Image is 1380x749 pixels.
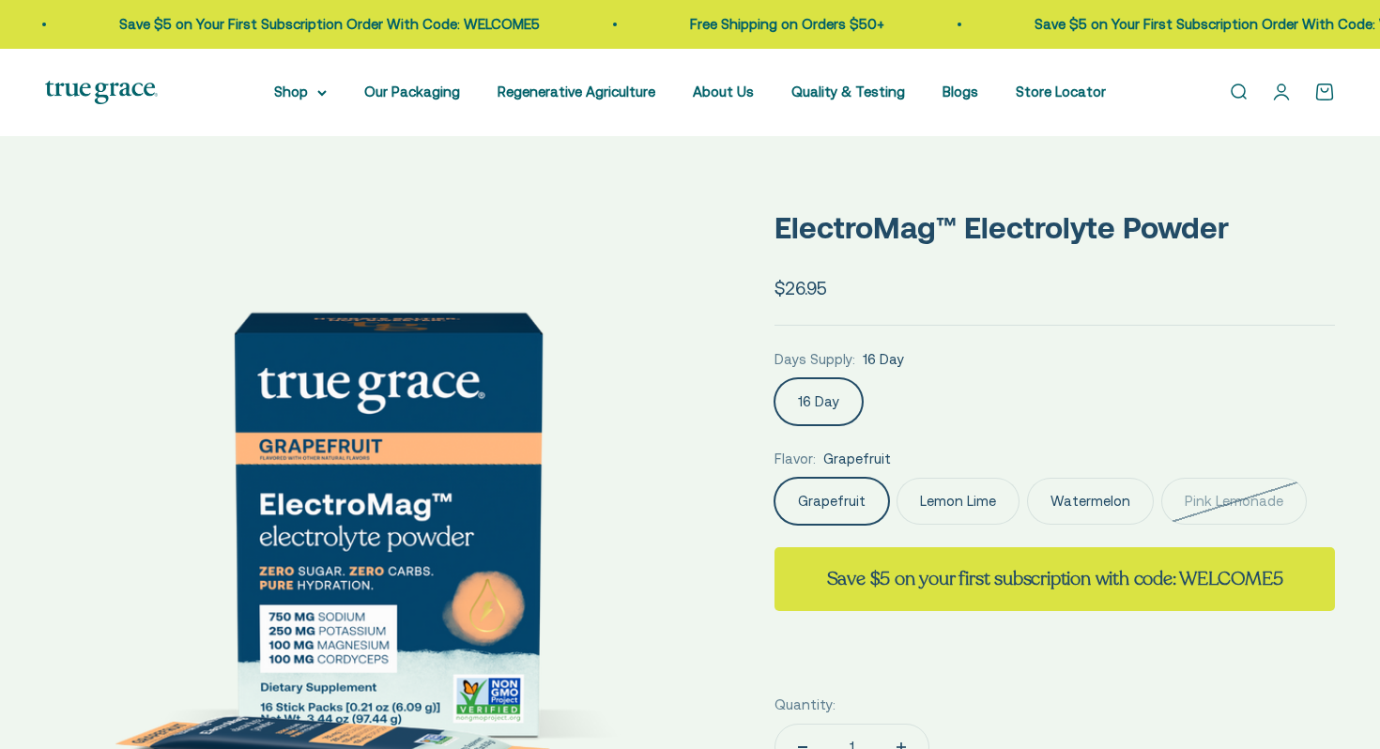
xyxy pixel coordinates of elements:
[827,566,1283,591] strong: Save $5 on your first subscription with code: WELCOME5
[774,448,816,470] legend: Flavor:
[823,448,891,470] span: Grapefruit
[774,348,855,371] legend: Days Supply:
[689,16,883,32] a: Free Shipping on Orders $50+
[863,348,904,371] span: 16 Day
[364,84,460,99] a: Our Packaging
[791,84,905,99] a: Quality & Testing
[774,274,827,302] sale-price: $26.95
[1016,84,1106,99] a: Store Locator
[274,81,327,103] summary: Shop
[118,13,539,36] p: Save $5 on Your First Subscription Order With Code: WELCOME5
[498,84,655,99] a: Regenerative Agriculture
[774,694,836,716] label: Quantity:
[693,84,754,99] a: About Us
[774,204,1335,252] p: ElectroMag™ Electrolyte Powder
[943,84,978,99] a: Blogs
